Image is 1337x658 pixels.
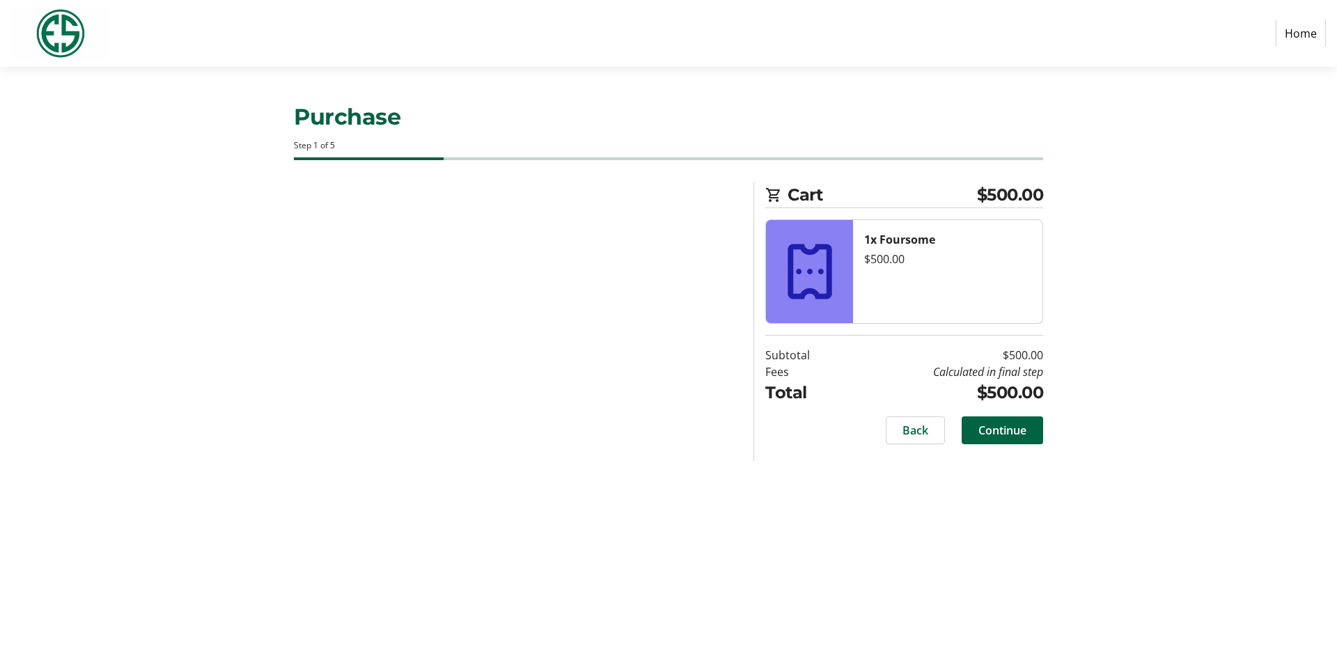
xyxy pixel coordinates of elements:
td: Total [765,380,845,405]
td: Fees [765,363,845,380]
h1: Purchase [294,100,1043,134]
td: Subtotal [765,347,845,363]
td: $500.00 [845,380,1043,405]
span: Cart [788,182,977,207]
td: Calculated in final step [845,363,1043,380]
div: Step 1 of 5 [294,139,1043,152]
img: Evans Scholars Foundation's Logo [11,6,110,61]
button: Continue [962,416,1043,444]
div: $500.00 [864,251,1031,267]
strong: 1x Foursome [864,232,935,247]
a: Home [1276,20,1326,47]
span: Back [902,422,928,439]
td: $500.00 [845,347,1043,363]
span: $500.00 [977,182,1044,207]
button: Back [886,416,945,444]
span: Continue [978,422,1026,439]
